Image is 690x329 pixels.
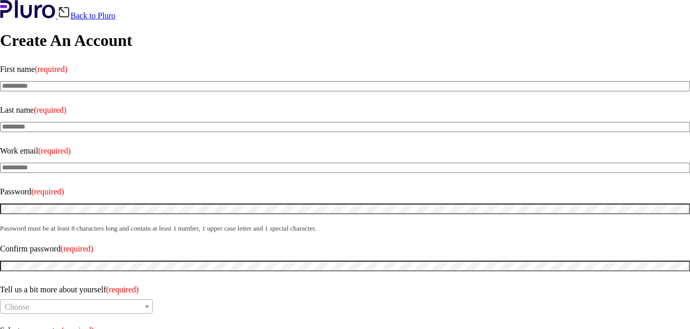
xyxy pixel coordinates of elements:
[58,6,70,18] img: Back icon
[34,106,66,114] span: (required)
[5,302,29,311] span: Choose
[61,244,93,253] span: (required)
[58,11,115,20] a: Back to Pluro
[35,65,67,73] span: (required)
[31,187,64,196] span: (required)
[38,146,71,155] span: (required)
[106,285,139,294] span: (required)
